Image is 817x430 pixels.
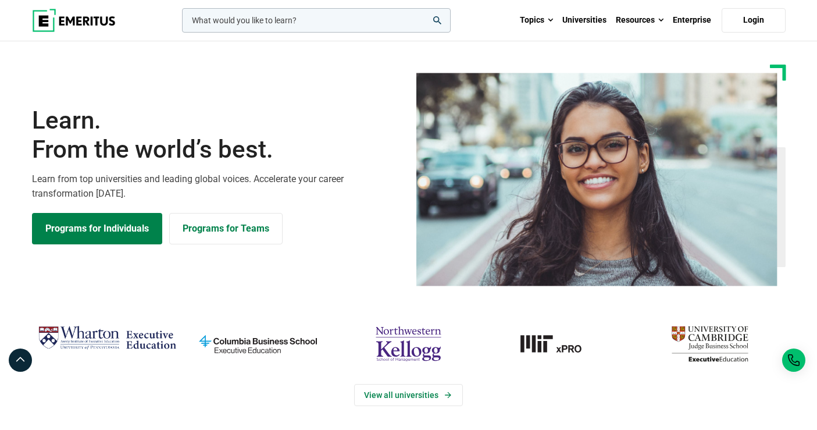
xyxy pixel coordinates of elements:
img: columbia-business-school [188,321,327,367]
p: Learn from top universities and leading global voices. Accelerate your career transformation [DATE]. [32,172,402,201]
span: From the world’s best. [32,135,402,164]
h1: Learn. [32,106,402,165]
img: Wharton Executive Education [38,321,177,356]
a: View Universities [354,384,463,406]
a: Login [722,8,786,33]
input: woocommerce-product-search-field-0 [182,8,451,33]
a: MIT-xPRO [490,321,629,367]
img: cambridge-judge-business-school [640,321,779,367]
img: MIT xPRO [490,321,629,367]
a: Explore for Business [169,213,283,244]
a: Explore Programs [32,213,162,244]
img: Learn from the world's best [416,73,777,286]
img: northwestern-kellogg [339,321,478,367]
